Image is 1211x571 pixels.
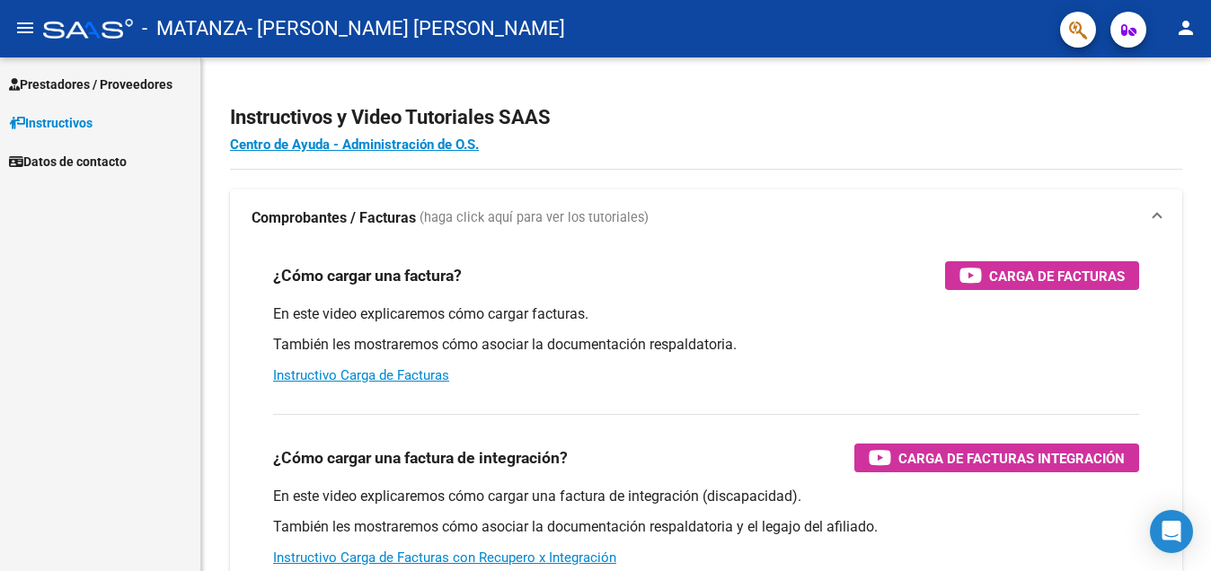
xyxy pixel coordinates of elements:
h2: Instructivos y Video Tutoriales SAAS [230,101,1182,135]
mat-expansion-panel-header: Comprobantes / Facturas (haga click aquí para ver los tutoriales) [230,189,1182,247]
h3: ¿Cómo cargar una factura de integración? [273,445,568,470]
h3: ¿Cómo cargar una factura? [273,263,462,288]
span: Prestadores / Proveedores [9,75,172,94]
div: Open Intercom Messenger [1150,510,1193,553]
p: En este video explicaremos cómo cargar una factura de integración (discapacidad). [273,487,1139,506]
span: Carga de Facturas [989,265,1125,287]
mat-icon: person [1175,17,1197,39]
p: También les mostraremos cómo asociar la documentación respaldatoria y el legajo del afiliado. [273,517,1139,537]
a: Instructivo Carga de Facturas con Recupero x Integración [273,549,616,566]
span: - MATANZA [142,9,247,48]
mat-icon: menu [14,17,36,39]
a: Centro de Ayuda - Administración de O.S. [230,136,479,153]
span: Instructivos [9,113,93,133]
button: Carga de Facturas [945,261,1139,290]
strong: Comprobantes / Facturas [252,208,416,228]
span: Datos de contacto [9,152,127,171]
a: Instructivo Carga de Facturas [273,367,449,383]
p: En este video explicaremos cómo cargar facturas. [273,304,1139,324]
span: (haga click aquí para ver los tutoriales) [420,208,649,228]
button: Carga de Facturas Integración [854,444,1139,472]
span: Carga de Facturas Integración [898,447,1125,470]
span: - [PERSON_NAME] [PERSON_NAME] [247,9,565,48]
p: También les mostraremos cómo asociar la documentación respaldatoria. [273,335,1139,355]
